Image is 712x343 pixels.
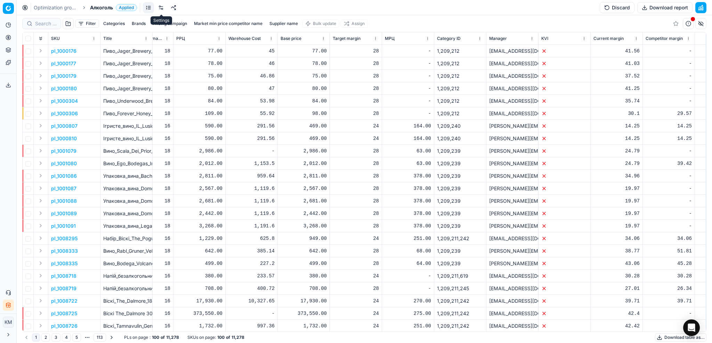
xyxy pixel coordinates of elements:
[281,223,327,229] div: 3,268.00
[176,160,222,167] div: 2,012.00
[646,60,692,67] div: -
[37,196,45,205] button: Expand
[35,20,57,27] input: Search by SKU or title
[90,4,113,11] span: Алкоголь
[51,160,77,167] button: pl_1001080
[489,173,535,179] div: [PERSON_NAME][EMAIL_ADDRESS][DOMAIN_NAME]
[646,36,683,41] span: Competitor margin
[281,148,327,154] div: 2,986.00
[51,73,76,80] p: pl_1000179
[333,135,379,142] div: 24
[51,98,78,104] button: pl_1000304
[593,210,640,217] div: 19.97
[333,223,379,229] div: 28
[333,85,379,92] div: 28
[51,210,77,217] button: pl_1001089
[228,73,275,80] div: 46.86
[103,210,149,217] p: Упаковка_вина_Domodo_Pinot_Grigio_Puglia_IGP_біле_сухе_4.5_л_(0.75_л_х_6_шт.)
[228,260,275,267] div: 227.2
[51,185,76,192] p: pl_1001087
[228,223,275,229] div: 1,191.6
[385,98,431,104] div: -
[151,16,172,25] div: Settings
[176,185,222,192] div: 2,567.00
[637,2,693,13] button: Download report
[107,333,116,342] button: Go to next page
[37,47,45,55] button: Expand
[489,60,535,67] div: [EMAIL_ADDRESS][DOMAIN_NAME]
[103,123,149,129] p: Ігристе_вино_IL_Lusio_Cava_біле_брют_0.75_л
[103,36,112,41] span: Title
[37,209,45,217] button: Expand
[646,173,692,179] div: -
[103,198,149,204] p: Упаковка_вина_Domodo_Negroamaro_Puglia_IGP_Puglia_червоне_сухе_4.5_л_(0.75_л_х_6_шт.)
[103,248,149,254] p: Вино_Rabl_Gruner_Veltliner_Vinum_Optimum_13%_біле_сухе_0.75_л
[103,110,149,117] p: Пиво_Forever_Honey_Moon_світле_5.5%_0.5_л_з/б
[489,48,535,55] div: [EMAIL_ADDRESS][DOMAIN_NAME]
[437,85,483,92] div: 1,209,212
[103,73,149,80] p: Пиво_Jager_Brewery_Дідич_Потоцький_світле_4.2%_0.5_л_з/б
[176,198,222,204] div: 2,681.00
[232,335,244,340] strong: 11,278
[51,260,78,267] button: pl_1008335
[333,160,379,167] div: 28
[646,110,692,117] div: 29.57
[646,73,692,80] div: -
[51,148,76,154] button: pl_1001079
[176,135,222,142] div: 590.00
[646,198,692,204] div: -
[385,223,431,229] div: 378.00
[385,110,431,117] div: -
[51,223,76,229] button: pl_1001091
[489,223,535,229] div: [PERSON_NAME][EMAIL_ADDRESS][DOMAIN_NAME]
[593,148,640,154] div: 24.79
[437,248,483,254] div: 1,209,239
[333,173,379,179] div: 28
[51,248,78,254] p: pl_1008333
[51,198,77,204] button: pl_1001088
[437,110,483,117] div: 1,209,212
[191,19,265,28] button: Market min price competitor name
[90,4,137,11] span: АлкогольApplied
[37,109,45,117] button: Expand
[37,296,45,305] button: Expand
[228,123,275,129] div: 291.56
[103,48,149,55] p: Пиво_Jager_Brewery_Франкель_світле_4.2%_0.5_л_з/б
[646,235,692,242] div: 34.06
[437,73,483,80] div: 1,209,212
[683,319,700,336] div: Open Intercom Messenger
[51,235,78,242] p: pl_1008295
[333,260,379,267] div: 28
[37,234,45,242] button: Expand
[51,173,77,179] p: pl_1001086
[116,4,137,11] span: Applied
[3,317,14,328] button: КM
[593,248,640,254] div: 38.77
[51,123,78,129] button: pl_1000807
[51,323,78,329] p: pl_1008726
[333,98,379,104] div: 28
[51,310,77,317] p: pl_1008725
[228,148,275,154] div: -
[281,110,327,117] div: 98.00
[593,48,640,55] div: 41.56
[228,85,275,92] div: 47
[333,273,379,279] div: 24
[228,173,275,179] div: 959.64
[593,60,640,67] div: 41.03
[51,285,76,292] button: pl_1008719
[103,223,149,229] p: Упаковка_вина_Legaris_Sauvignon_Blanc_DO_Rueda_біле_сухе_4.5_л_(0.75_л_х_6_шт.)
[37,134,45,142] button: Expand
[37,147,45,155] button: Expand
[437,123,483,129] div: 1,209,240
[281,98,327,104] div: 84.00
[228,210,275,217] div: 1,119.6
[385,185,431,192] div: 378.00
[51,48,76,55] p: pl_1000176
[228,36,261,41] span: Warehouse Cost
[593,173,640,179] div: 34.96
[437,210,483,217] div: 1,209,239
